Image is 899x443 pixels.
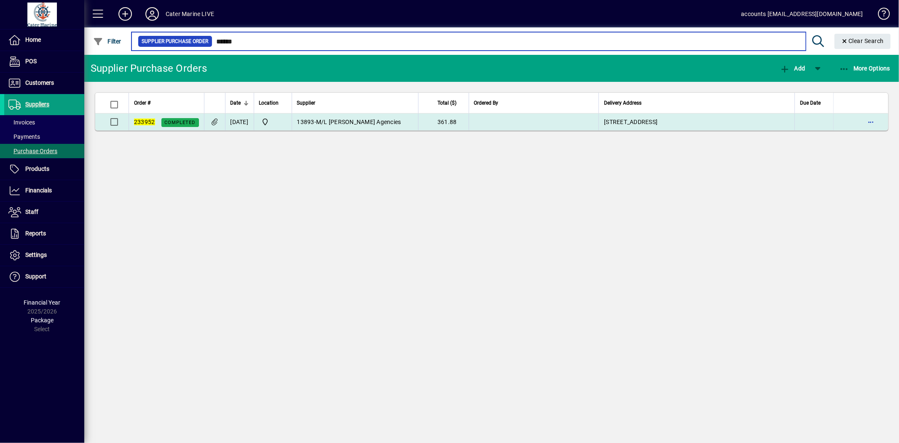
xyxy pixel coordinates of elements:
[166,7,214,21] div: Cater Marine LIVE
[474,98,499,108] span: Ordered By
[474,98,594,108] div: Ordered By
[25,208,38,215] span: Staff
[4,223,84,244] a: Reports
[4,30,84,51] a: Home
[25,58,37,65] span: POS
[165,120,196,125] span: Completed
[25,165,49,172] span: Products
[25,251,47,258] span: Settings
[231,98,249,108] div: Date
[4,51,84,72] a: POS
[8,133,40,140] span: Payments
[225,113,254,130] td: [DATE]
[8,148,57,154] span: Purchase Orders
[837,61,893,76] button: More Options
[4,130,84,144] a: Payments
[142,37,209,46] span: Supplier Purchase Order
[864,115,878,129] button: More options
[25,79,54,86] span: Customers
[297,119,314,125] span: 13893
[297,98,316,108] span: Supplier
[4,73,84,94] a: Customers
[800,98,821,108] span: Due Date
[4,202,84,223] a: Staff
[134,98,199,108] div: Order #
[8,119,35,126] span: Invoices
[800,98,828,108] div: Due Date
[91,34,123,49] button: Filter
[25,101,49,108] span: Suppliers
[25,230,46,237] span: Reports
[598,113,794,130] td: [STREET_ADDRESS]
[418,113,469,130] td: 361.88
[25,187,52,194] span: Financials
[259,98,287,108] div: Location
[24,299,61,306] span: Financial Year
[841,38,884,44] span: Clear Search
[231,98,241,108] span: Date
[780,65,805,72] span: Add
[835,34,891,49] button: Clear
[424,98,464,108] div: Total ($)
[93,38,121,45] span: Filter
[91,62,207,75] div: Supplier Purchase Orders
[25,36,41,43] span: Home
[778,61,807,76] button: Add
[872,2,888,29] a: Knowledge Base
[259,117,287,127] span: Cater Marine
[25,273,46,280] span: Support
[4,245,84,266] a: Settings
[839,65,891,72] span: More Options
[112,6,139,22] button: Add
[134,119,155,125] em: 233952
[297,98,413,108] div: Supplier
[292,113,418,130] td: -
[259,98,279,108] span: Location
[134,98,150,108] span: Order #
[4,159,84,180] a: Products
[4,115,84,130] a: Invoices
[31,317,54,324] span: Package
[604,98,641,108] span: Delivery Address
[316,119,401,125] span: M/L [PERSON_NAME] Agencies
[438,98,457,108] span: Total ($)
[4,144,84,158] a: Purchase Orders
[4,266,84,287] a: Support
[139,6,166,22] button: Profile
[741,7,863,21] div: accounts [EMAIL_ADDRESS][DOMAIN_NAME]
[4,180,84,201] a: Financials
